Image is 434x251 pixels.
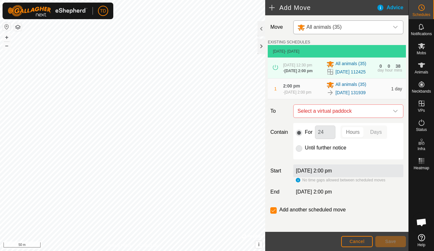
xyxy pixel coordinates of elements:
span: Neckbands [412,89,431,93]
button: Cancel [341,236,373,247]
label: [DATE] 2:00 pm [296,168,332,173]
span: All animals [295,21,389,34]
button: Reset Map [3,23,11,31]
span: 2:00 pm [283,83,300,88]
button: i [255,241,262,248]
span: [DATE] 2:00 pm [284,90,311,95]
label: Contain [268,128,291,136]
img: Gallagher Logo [8,5,87,17]
button: Map Layers [14,23,22,31]
h2: Add Move [269,4,376,11]
div: - [283,89,311,95]
img: To [326,89,334,96]
span: No time gaps allowed between scheduled moves [302,178,385,182]
span: Schedules [412,13,430,17]
div: mins [394,68,402,72]
span: [DATE] [273,49,285,54]
label: To [268,104,291,118]
span: [DATE] 12:30 pm [283,63,312,67]
span: VPs [418,109,425,112]
span: TD [100,8,106,14]
span: Select a virtual paddock [295,105,389,118]
div: 0 [379,64,382,68]
div: Advice [377,4,408,11]
label: Until further notice [305,145,346,150]
span: Heatmap [414,166,429,170]
span: Notifications [411,32,432,36]
span: All animals (35) [306,24,341,30]
a: Contact Us [139,243,158,248]
label: For [305,130,312,135]
span: 1 day [391,86,402,91]
span: 1 [274,86,277,91]
span: [DATE] 2:00 pm [296,189,332,194]
span: Cancel [349,239,364,244]
div: dropdown trigger [389,21,402,34]
div: hour [385,68,393,72]
a: Open chat [412,213,431,232]
span: [DATE] 2:00 pm [284,69,312,73]
button: Save [375,236,406,247]
div: 0 [388,64,390,68]
label: Move [268,20,291,34]
div: 38 [396,64,401,68]
div: dropdown trigger [389,105,402,118]
span: All animals (35) [335,81,366,89]
a: Privacy Policy [108,243,131,248]
span: Infra [417,147,425,151]
span: Animals [415,70,428,74]
button: – [3,42,11,49]
label: Add another scheduled move [279,207,346,212]
label: EXISTING SCHEDULES [268,39,310,45]
span: Save [385,239,396,244]
label: End [268,188,291,196]
a: Help [409,232,434,249]
div: day [378,68,384,72]
label: Start [268,167,291,175]
a: [DATE] 131939 [335,89,366,96]
a: [DATE] 112425 [335,69,366,75]
span: Status [416,128,427,132]
span: Mobs [417,51,426,55]
button: + [3,34,11,41]
span: All animals (35) [335,60,366,68]
span: i [258,242,259,247]
span: Help [417,243,425,247]
span: - [DATE] [285,49,299,54]
div: - [283,68,312,74]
